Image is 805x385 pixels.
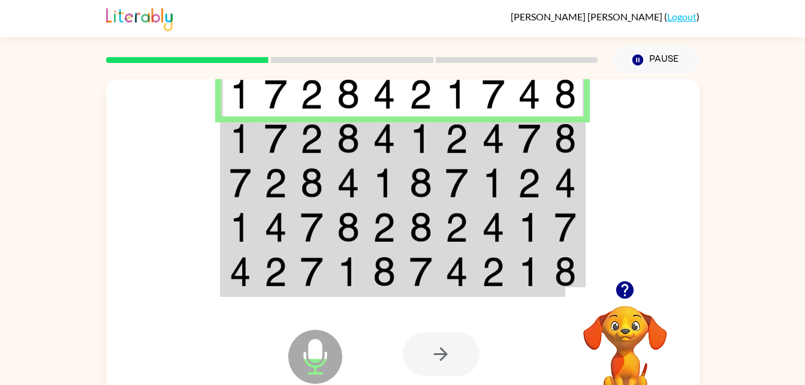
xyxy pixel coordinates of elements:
img: 8 [300,168,323,198]
img: 2 [409,79,432,109]
img: 4 [337,168,360,198]
img: 4 [518,79,541,109]
img: 1 [230,212,251,242]
img: 1 [518,257,541,287]
img: 1 [409,124,432,154]
img: 4 [482,124,505,154]
img: 1 [482,168,505,198]
img: 8 [337,79,360,109]
img: 1 [445,79,468,109]
img: 4 [230,257,251,287]
img: 4 [445,257,468,287]
img: 2 [482,257,505,287]
img: 4 [482,212,505,242]
button: Pause [613,46,700,74]
img: 1 [518,212,541,242]
img: 1 [230,79,251,109]
img: Literably [106,5,173,31]
img: 8 [554,257,576,287]
img: 4 [373,79,396,109]
img: 1 [230,124,251,154]
img: 8 [409,212,432,242]
img: 8 [409,168,432,198]
img: 8 [554,79,576,109]
img: 8 [337,124,360,154]
img: 2 [445,124,468,154]
img: 1 [373,168,396,198]
img: 4 [373,124,396,154]
a: Logout [667,11,697,22]
img: 2 [264,168,287,198]
div: ( ) [511,11,700,22]
img: 7 [264,124,287,154]
img: 2 [300,124,323,154]
img: 1 [337,257,360,287]
img: 2 [518,168,541,198]
img: 4 [264,212,287,242]
img: 2 [300,79,323,109]
img: 7 [445,168,468,198]
img: 8 [554,124,576,154]
img: 4 [554,168,576,198]
img: 7 [518,124,541,154]
img: 2 [445,212,468,242]
img: 7 [409,257,432,287]
img: 7 [300,212,323,242]
img: 7 [300,257,323,287]
img: 7 [230,168,251,198]
img: 2 [373,212,396,242]
img: 7 [264,79,287,109]
img: 7 [482,79,505,109]
img: 8 [373,257,396,287]
img: 2 [264,257,287,287]
img: 8 [337,212,360,242]
span: [PERSON_NAME] [PERSON_NAME] [511,11,664,22]
img: 7 [554,212,576,242]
